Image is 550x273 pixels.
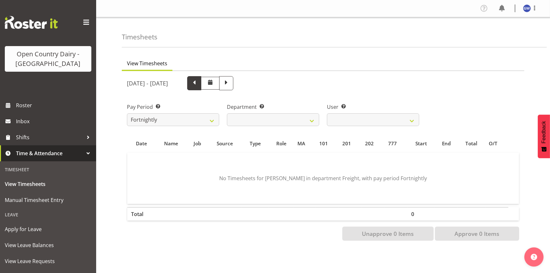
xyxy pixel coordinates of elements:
[415,140,427,147] span: Start
[122,33,157,41] h4: Timesheets
[164,140,178,147] span: Name
[2,176,95,192] a: View Timesheets
[489,140,498,147] span: O/T
[127,60,167,67] span: View Timesheets
[16,149,83,158] span: Time & Attendance
[327,103,419,111] label: User
[5,179,91,189] span: View Timesheets
[442,140,451,147] span: End
[5,224,91,234] span: Apply for Leave
[365,140,374,147] span: 202
[2,208,95,221] div: Leave
[2,221,95,237] a: Apply for Leave
[2,163,95,176] div: Timesheet
[11,49,85,68] div: Open Country Dairy - [GEOGRAPHIC_DATA]
[136,140,147,147] span: Date
[466,140,478,147] span: Total
[127,207,156,221] th: Total
[2,192,95,208] a: Manual Timesheet Entry
[531,254,537,260] img: help-xxl-2.png
[319,140,328,147] span: 101
[16,132,83,142] span: Shifts
[538,115,550,158] button: Feedback - Show survey
[16,116,93,126] span: Inbox
[362,229,414,238] span: Unapprove 0 Items
[16,100,93,110] span: Roster
[5,195,91,205] span: Manual Timesheet Entry
[148,174,498,182] p: No Timesheets for [PERSON_NAME] in department Freight, with pay period Fortnightly
[5,16,58,29] img: Rosterit website logo
[523,4,531,12] img: glenn-wylie11798.jpg
[435,227,519,241] button: Approve 0 Items
[2,237,95,253] a: View Leave Balances
[217,140,233,147] span: Source
[454,229,499,238] span: Approve 0 Items
[342,227,434,241] button: Unapprove 0 Items
[5,240,91,250] span: View Leave Balances
[2,253,95,269] a: View Leave Requests
[298,140,305,147] span: MA
[276,140,287,147] span: Role
[5,256,91,266] span: View Leave Requests
[541,121,547,143] span: Feedback
[227,103,319,111] label: Department
[127,103,219,111] label: Pay Period
[127,80,168,87] h5: [DATE] - [DATE]
[194,140,201,147] span: Job
[388,140,397,147] span: 777
[250,140,261,147] span: Type
[408,207,435,221] th: 0
[342,140,351,147] span: 201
